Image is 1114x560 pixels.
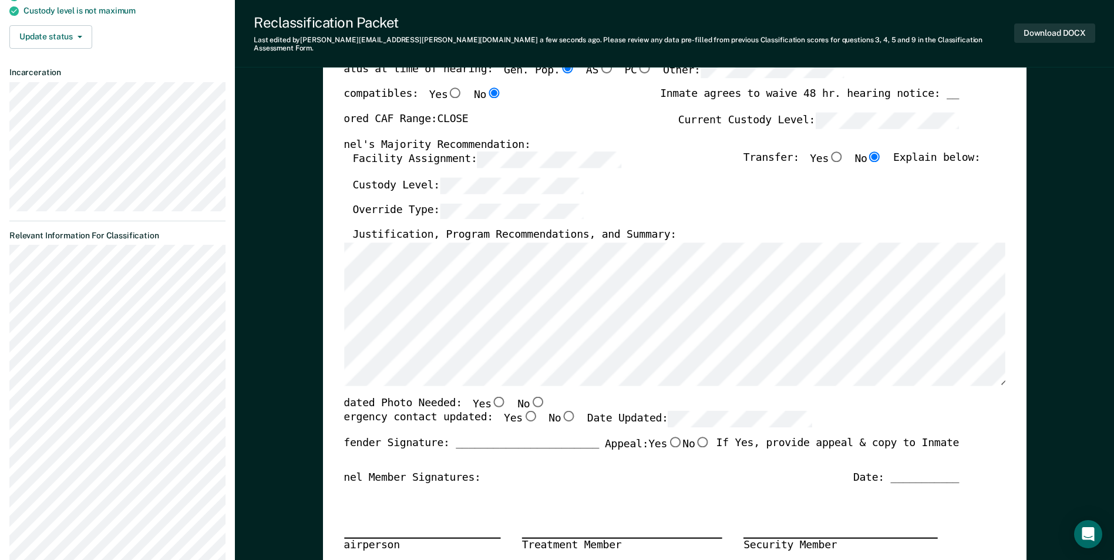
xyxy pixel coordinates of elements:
input: Current Custody Level: [815,112,959,128]
input: Yes [829,151,844,162]
label: No [682,437,710,452]
label: Yes [810,151,844,167]
input: Yes [492,396,507,407]
div: Updated Photo Needed: [331,396,546,411]
div: Last edited by [PERSON_NAME][EMAIL_ADDRESS][PERSON_NAME][DOMAIN_NAME] . Please review any data pr... [254,36,1014,53]
input: PC [637,62,652,73]
div: Transfer: Explain below: [743,151,980,177]
div: Panel Member Signatures: [331,471,481,485]
label: No [854,151,882,167]
label: No [517,396,545,411]
div: Treatment Member [521,538,722,553]
input: Yes [523,411,538,421]
input: Date Updated: [668,411,812,427]
input: No [486,88,502,99]
input: No [561,411,576,421]
button: Download DOCX [1014,23,1095,43]
div: Open Intercom Messenger [1074,520,1102,548]
label: Date Updated: [587,411,812,427]
label: Other: [663,62,844,78]
label: Custody Level: [352,177,584,193]
label: PC [624,62,652,78]
label: Override Type: [352,203,584,218]
label: No [548,411,576,427]
label: Gen. Pop. [504,62,575,78]
input: Other: [700,62,844,78]
input: AS [598,62,614,73]
dt: Incarceration [9,68,226,77]
div: Panel's Majority Recommendation: [331,138,959,152]
span: a few seconds ago [540,36,600,44]
div: Date: ___________ [853,471,959,485]
label: Scored CAF Range: CLOSE [331,112,468,128]
div: Custody level is not [23,6,226,16]
label: Facility Assignment: [352,151,621,167]
input: No [530,396,545,407]
label: Yes [473,396,507,411]
label: No [474,88,502,103]
label: Appeal: [605,437,711,461]
div: Chairperson [331,538,500,553]
label: AS [586,62,614,78]
input: Override Type: [440,203,584,218]
div: Security Member [743,538,938,553]
label: Current Custody Level: [678,112,959,128]
div: Inmate agrees to waive 48 hr. hearing notice: __ [660,88,959,113]
label: Yes [429,88,463,103]
input: Yes [447,88,463,99]
input: No [695,437,710,447]
div: Offender Signature: _______________________ If Yes, provide appeal & copy to Inmate [331,437,959,471]
input: Facility Assignment: [477,151,621,167]
label: Yes [504,411,538,427]
div: Status at time of hearing: [331,62,844,88]
div: Reclassification Packet [254,14,1014,31]
label: Yes [648,437,682,452]
div: Emergency contact updated: [331,411,812,437]
dt: Relevant Information For Classification [9,231,226,241]
input: Custody Level: [440,177,584,193]
input: No [867,151,882,162]
label: Justification, Program Recommendations, and Summary: [352,228,677,242]
input: Gen. Pop. [560,62,575,73]
input: Yes [667,437,682,447]
button: Update status [9,25,92,49]
div: Incompatibles: [331,88,502,113]
span: maximum [99,6,136,15]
